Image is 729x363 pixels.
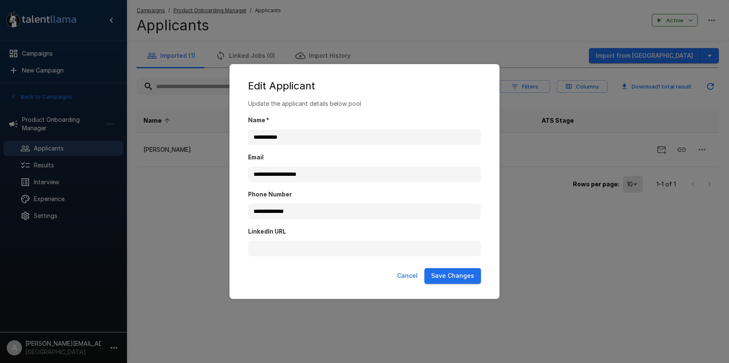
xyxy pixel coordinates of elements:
label: Email [248,153,481,162]
button: Cancel [394,268,421,284]
p: Update the applicant details below pool [248,99,481,108]
label: Name [248,116,481,125]
button: Save Changes [424,268,481,284]
h2: Edit Applicant [238,73,491,99]
label: LinkedIn URL [248,228,481,236]
label: Phone Number [248,191,481,199]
